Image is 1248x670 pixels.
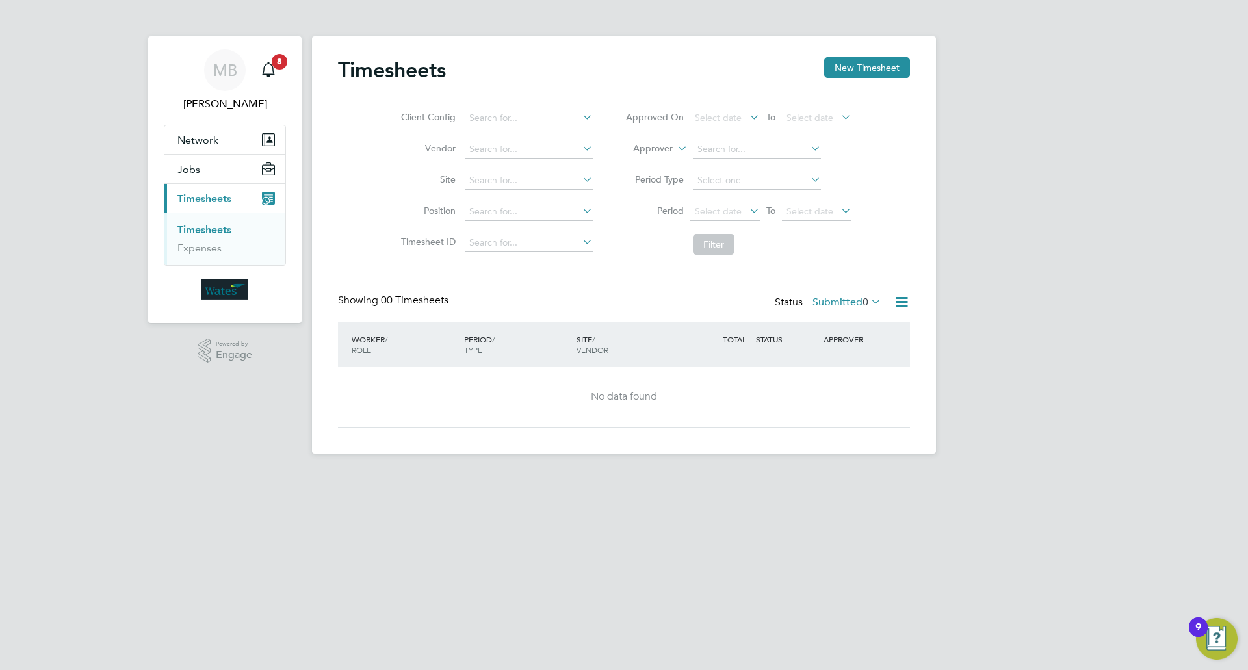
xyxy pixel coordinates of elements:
[352,344,371,355] span: ROLE
[573,328,686,361] div: SITE
[381,294,448,307] span: 00 Timesheets
[465,172,593,190] input: Search for...
[863,296,868,309] span: 0
[164,125,285,154] button: Network
[148,36,302,323] nav: Main navigation
[338,294,451,307] div: Showing
[164,213,285,265] div: Timesheets
[177,224,231,236] a: Timesheets
[164,279,286,300] a: Go to home page
[177,192,231,205] span: Timesheets
[695,205,742,217] span: Select date
[812,296,881,309] label: Submitted
[465,109,593,127] input: Search for...
[693,234,734,255] button: Filter
[577,344,608,355] span: VENDOR
[820,328,888,351] div: APPROVER
[201,279,248,300] img: wates-logo-retina.png
[625,205,684,216] label: Period
[216,339,252,350] span: Powered by
[492,334,495,344] span: /
[464,344,482,355] span: TYPE
[695,112,742,123] span: Select date
[351,390,897,404] div: No data found
[177,163,200,175] span: Jobs
[786,205,833,217] span: Select date
[614,142,673,155] label: Approver
[775,294,884,312] div: Status
[164,155,285,183] button: Jobs
[397,111,456,123] label: Client Config
[164,49,286,112] a: MB[PERSON_NAME]
[625,174,684,185] label: Period Type
[397,142,456,154] label: Vendor
[824,57,910,78] button: New Timesheet
[762,109,779,125] span: To
[177,242,222,254] a: Expenses
[693,172,821,190] input: Select one
[397,205,456,216] label: Position
[213,62,237,79] span: MB
[1195,627,1201,644] div: 9
[164,96,286,112] span: Mark Briggs
[465,234,593,252] input: Search for...
[216,350,252,361] span: Engage
[461,328,573,361] div: PERIOD
[338,57,446,83] h2: Timesheets
[272,54,287,70] span: 8
[465,203,593,221] input: Search for...
[762,202,779,219] span: To
[723,334,746,344] span: TOTAL
[753,328,820,351] div: STATUS
[198,339,253,363] a: Powered byEngage
[385,334,387,344] span: /
[465,140,593,159] input: Search for...
[592,334,595,344] span: /
[164,184,285,213] button: Timesheets
[255,49,281,91] a: 8
[1196,618,1238,660] button: Open Resource Center, 9 new notifications
[397,174,456,185] label: Site
[397,236,456,248] label: Timesheet ID
[693,140,821,159] input: Search for...
[348,328,461,361] div: WORKER
[177,134,218,146] span: Network
[625,111,684,123] label: Approved On
[786,112,833,123] span: Select date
